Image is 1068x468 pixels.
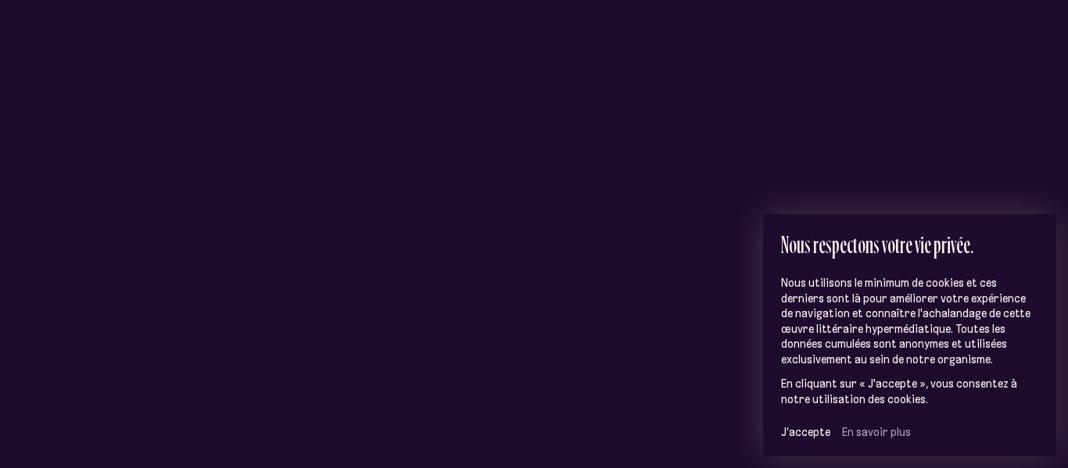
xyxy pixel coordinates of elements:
[781,276,1039,367] p: Nous utilisons le minimum de cookies et ces derniers sont là pour améliorer votre expérience de n...
[842,425,911,439] a: En savoir plus
[781,231,1039,257] h2: Nous respectons votre vie privée.
[781,377,1039,407] p: En cliquant sur « J'accepte », vous consentez à notre utilisation des cookies.
[781,425,830,439] button: J’accepte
